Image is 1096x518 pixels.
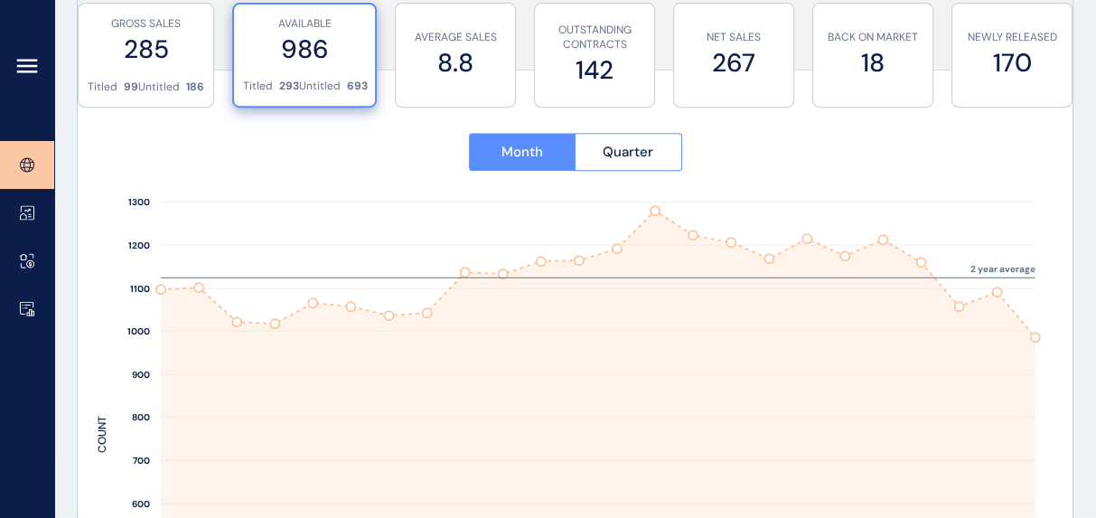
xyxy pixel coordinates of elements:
label: 8.8 [405,45,506,80]
p: 186 [186,80,204,95]
p: BACK ON MARKET [822,30,923,45]
label: 267 [683,45,784,80]
p: AVERAGE SALES [405,30,506,45]
text: COUNT [95,416,109,453]
text: 800 [132,411,150,423]
label: 18 [822,45,923,80]
p: 693 [347,79,368,94]
button: Month [469,133,576,171]
span: Month [501,143,543,161]
p: GROSS SALES [88,16,204,32]
p: NEWLY RELEASED [961,30,1063,45]
label: 142 [544,52,645,88]
text: 2 year average [970,263,1035,275]
label: 170 [961,45,1063,80]
p: AVAILABLE [243,16,366,32]
text: 1000 [127,325,150,337]
p: Untitled [299,79,341,94]
span: Quarter [603,143,653,161]
text: 700 [133,455,150,466]
text: 1200 [128,240,150,251]
label: 986 [243,32,366,67]
p: Untitled [138,80,180,95]
p: OUTSTANDING CONTRACTS [544,23,645,53]
text: 900 [132,369,150,381]
text: 1300 [128,196,150,208]
button: Quarter [575,133,682,171]
text: 600 [132,498,150,510]
p: 99 [124,80,138,95]
label: 285 [88,32,204,67]
text: 1100 [130,283,150,295]
p: NET SALES [683,30,784,45]
p: Titled [243,79,273,94]
p: 293 [279,79,299,94]
p: Titled [88,80,117,95]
